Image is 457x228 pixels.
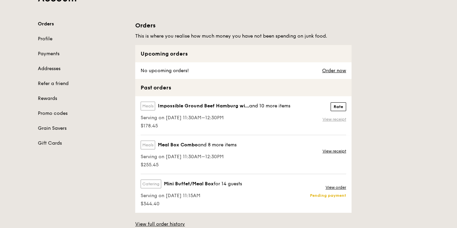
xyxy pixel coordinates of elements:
[141,141,155,149] label: Meals
[38,80,127,87] a: Refer a friend
[322,68,346,74] a: Order now
[141,201,242,207] span: $344.40
[331,102,346,111] button: Rate
[141,180,161,188] label: Catering
[38,140,127,147] a: Gift Cards
[135,62,193,79] div: No upcoming orders!
[158,103,249,109] span: Impossible Ground Beef Hamburg with Japanese Curry
[135,221,185,228] a: View full order history
[141,123,290,129] span: $178.45
[38,95,127,102] a: Rewards
[38,125,127,132] a: Grain Savers
[141,153,237,160] span: Serving on [DATE] 11:30AM–12:30PM
[38,110,127,117] a: Promo codes
[322,148,346,154] a: View receipt
[249,103,290,109] span: and 10 more items
[310,193,346,198] p: Pending payment
[158,142,198,148] span: Meal Box Combo
[135,33,352,40] h5: This is where you realise how much money you have not been spending on junk food.
[141,115,290,121] span: Serving on [DATE] 11:30AM–12:30PM
[164,181,214,187] span: Mini Buffet/Meal Box
[326,185,346,190] a: View order
[38,50,127,57] a: Payments
[141,162,237,168] span: $255.45
[141,102,155,110] label: Meals
[135,21,352,30] h1: Orders
[198,142,237,148] span: and 8 more items
[214,181,242,187] span: for 14 guests
[135,45,352,62] div: Upcoming orders
[135,79,352,96] div: Past orders
[38,21,127,27] a: Orders
[38,36,127,42] a: Profile
[322,117,346,122] a: View receipt
[38,65,127,72] a: Addresses
[141,192,242,199] span: Serving on [DATE] 11:15AM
